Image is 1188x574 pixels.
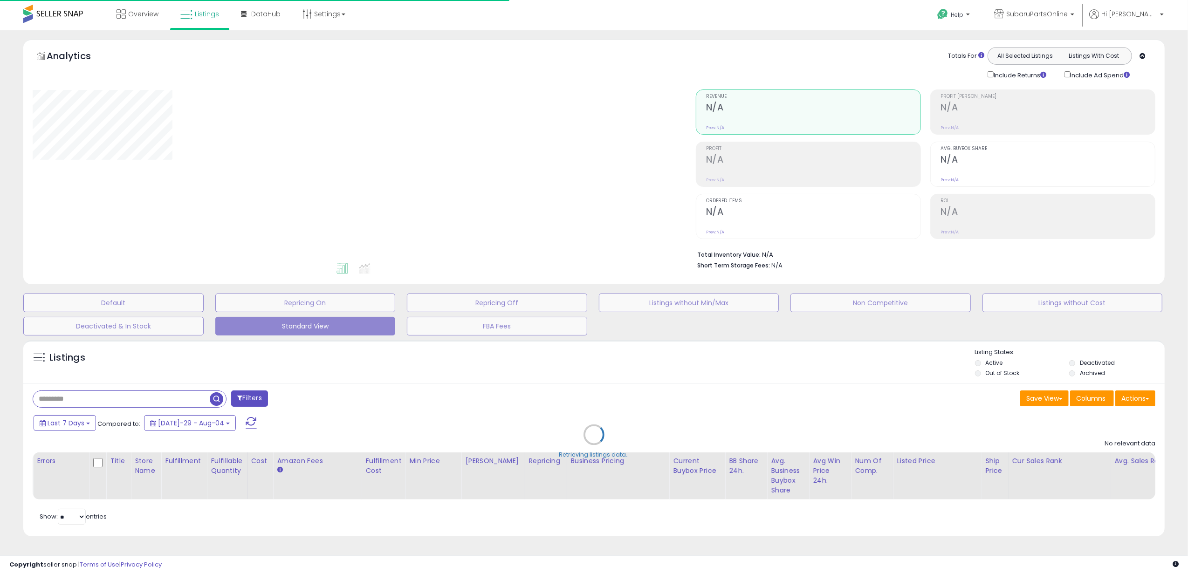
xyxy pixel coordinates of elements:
[941,94,1155,99] span: Profit [PERSON_NAME]
[697,251,761,259] b: Total Inventory Value:
[981,69,1058,80] div: Include Returns
[941,102,1155,115] h2: N/A
[706,102,920,115] h2: N/A
[771,261,783,270] span: N/A
[47,49,109,65] h5: Analytics
[941,206,1155,219] h2: N/A
[697,261,770,269] b: Short Term Storage Fees:
[121,560,162,569] a: Privacy Policy
[407,294,587,312] button: Repricing Off
[1059,50,1129,62] button: Listings With Cost
[990,50,1060,62] button: All Selected Listings
[80,560,119,569] a: Terms of Use
[1089,9,1164,30] a: Hi [PERSON_NAME]
[1058,69,1145,80] div: Include Ad Spend
[937,8,948,20] i: Get Help
[9,560,162,569] div: seller snap | |
[941,146,1155,151] span: Avg. Buybox Share
[706,206,920,219] h2: N/A
[941,198,1155,204] span: ROI
[697,248,1148,260] li: N/A
[706,198,920,204] span: Ordered Items
[706,177,724,183] small: Prev: N/A
[1101,9,1157,19] span: Hi [PERSON_NAME]
[982,294,1163,312] button: Listings without Cost
[941,154,1155,167] h2: N/A
[559,451,629,459] div: Retrieving listings data..
[790,294,971,312] button: Non Competitive
[23,294,204,312] button: Default
[706,94,920,99] span: Revenue
[706,229,724,235] small: Prev: N/A
[941,177,959,183] small: Prev: N/A
[195,9,219,19] span: Listings
[951,11,963,19] span: Help
[215,317,396,335] button: Standard View
[930,1,979,30] a: Help
[941,229,959,235] small: Prev: N/A
[1006,9,1068,19] span: SubaruPartsOnline
[251,9,281,19] span: DataHub
[23,317,204,335] button: Deactivated & In Stock
[599,294,779,312] button: Listings without Min/Max
[948,52,984,61] div: Totals For
[407,317,587,335] button: FBA Fees
[215,294,396,312] button: Repricing On
[128,9,158,19] span: Overview
[706,146,920,151] span: Profit
[9,560,43,569] strong: Copyright
[706,154,920,167] h2: N/A
[706,125,724,130] small: Prev: N/A
[941,125,959,130] small: Prev: N/A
